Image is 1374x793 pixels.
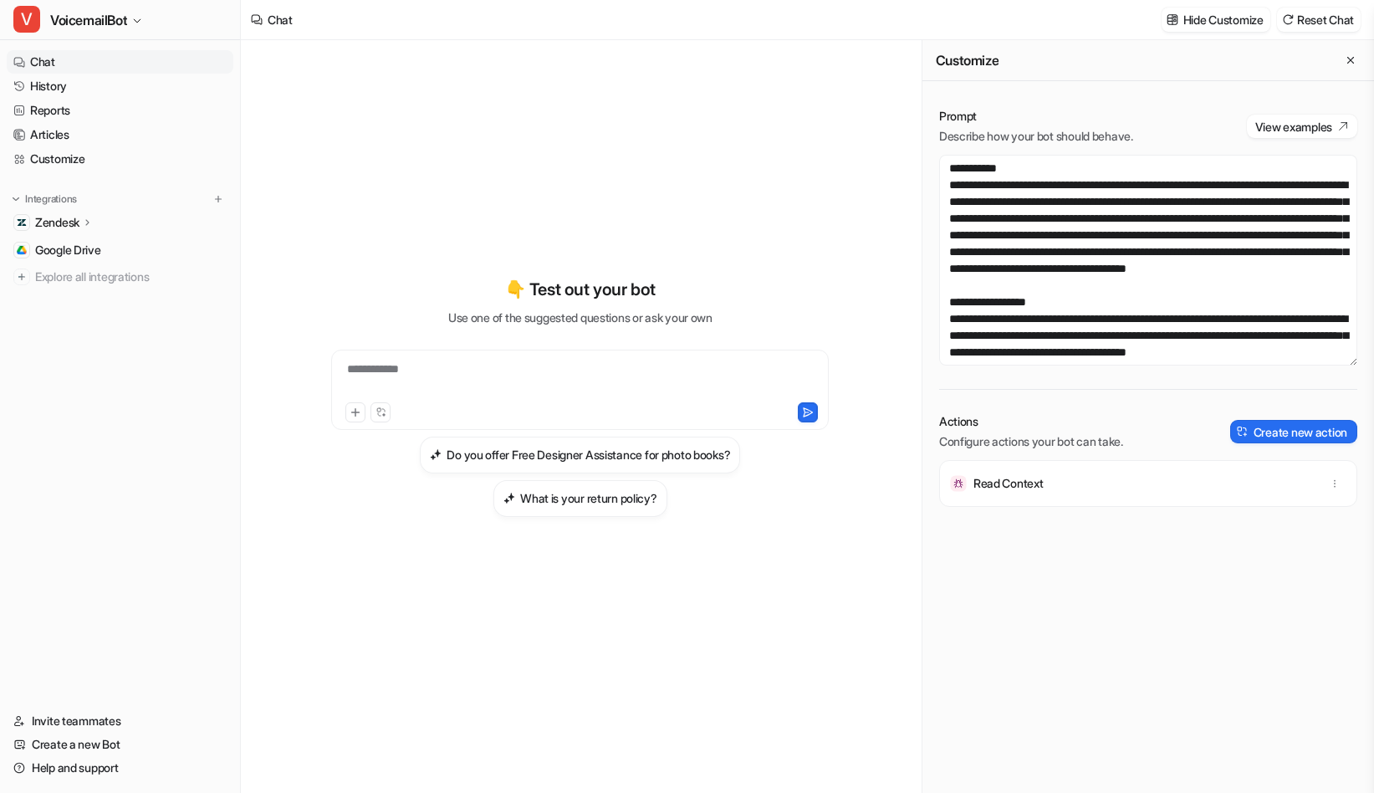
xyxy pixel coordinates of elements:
[448,309,713,326] p: Use one of the suggested questions or ask your own
[950,475,967,492] img: Read Context icon
[520,489,656,507] h3: What is your return policy?
[1277,8,1361,32] button: Reset Chat
[493,480,667,517] button: What is your return policy?What is your return policy?
[1162,8,1270,32] button: Hide Customize
[505,277,656,302] p: 👇 Test out your bot
[420,437,740,473] button: Do you offer Free Designer Assistance for photo books?Do you offer Free Designer Assistance for p...
[1183,11,1264,28] p: Hide Customize
[7,238,233,262] a: Google DriveGoogle Drive
[939,128,1133,145] p: Describe how your bot should behave.
[7,191,82,207] button: Integrations
[268,11,293,28] div: Chat
[939,108,1133,125] p: Prompt
[7,756,233,780] a: Help and support
[1230,420,1357,443] button: Create new action
[7,50,233,74] a: Chat
[939,433,1123,450] p: Configure actions your bot can take.
[7,733,233,756] a: Create a new Bot
[50,8,127,32] span: VoicemailBot
[35,242,101,258] span: Google Drive
[1167,13,1178,26] img: customize
[35,214,79,231] p: Zendesk
[7,147,233,171] a: Customize
[7,74,233,98] a: History
[936,52,999,69] h2: Customize
[503,492,515,504] img: What is your return policy?
[13,269,30,285] img: explore all integrations
[25,192,77,206] p: Integrations
[1282,13,1294,26] img: reset
[447,446,730,463] h3: Do you offer Free Designer Assistance for photo books?
[7,123,233,146] a: Articles
[1237,426,1249,437] img: create-action-icon.svg
[35,263,227,290] span: Explore all integrations
[7,265,233,289] a: Explore all integrations
[7,99,233,122] a: Reports
[1341,50,1361,70] button: Close flyout
[7,709,233,733] a: Invite teammates
[10,193,22,205] img: expand menu
[430,448,442,461] img: Do you offer Free Designer Assistance for photo books?
[212,193,224,205] img: menu_add.svg
[939,413,1123,430] p: Actions
[973,475,1044,492] p: Read Context
[17,245,27,255] img: Google Drive
[13,6,40,33] span: V
[17,217,27,228] img: Zendesk
[1247,115,1357,138] button: View examples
